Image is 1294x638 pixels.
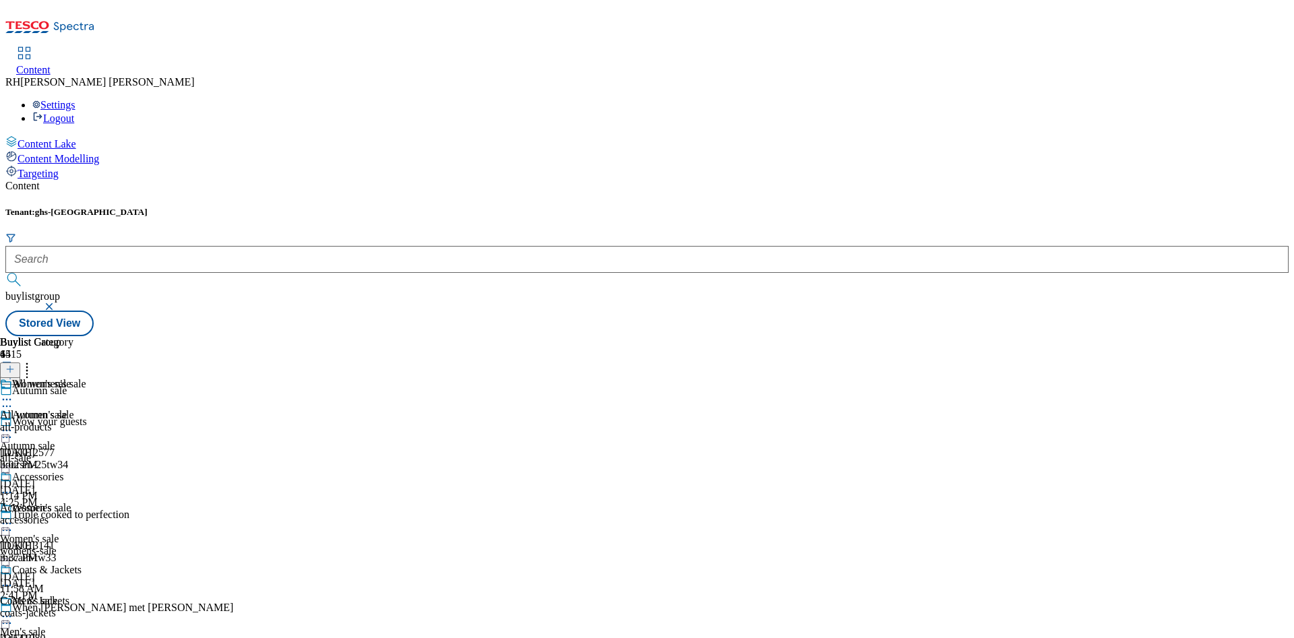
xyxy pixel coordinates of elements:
span: Content Lake [18,138,76,150]
h5: Tenant: [5,207,1289,218]
span: ghs-[GEOGRAPHIC_DATA] [35,207,148,217]
span: buylistgroup [5,290,60,302]
div: Accessories [12,471,63,483]
a: Content [16,48,51,76]
svg: Search Filters [5,232,16,243]
input: Search [5,246,1289,273]
span: Targeting [18,168,59,179]
span: [PERSON_NAME] [PERSON_NAME] [20,76,194,88]
span: RH [5,76,20,88]
a: Content Lake [5,135,1289,150]
div: Coats & Jackets [12,564,82,576]
div: When [PERSON_NAME] met [PERSON_NAME] [12,602,233,614]
a: Targeting [5,165,1289,180]
div: All women's sale [12,378,86,390]
span: Content [16,64,51,75]
a: Content Modelling [5,150,1289,165]
div: Content [5,180,1289,192]
a: Logout [32,113,74,124]
a: Settings [32,99,75,110]
button: Stored View [5,311,94,336]
span: Content Modelling [18,153,99,164]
